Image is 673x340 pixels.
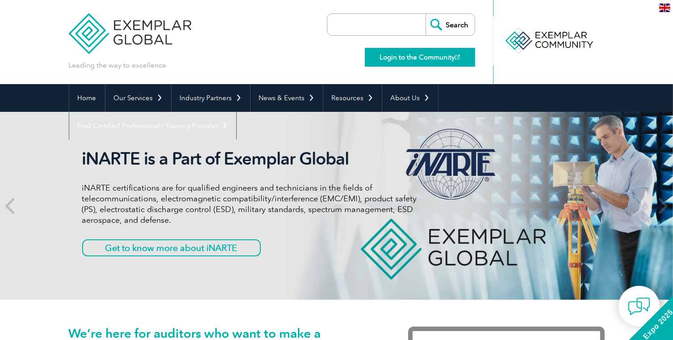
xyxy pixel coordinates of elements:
[82,149,417,169] h2: iNARTE is a Part of Exemplar Global
[659,4,670,12] img: en
[69,112,236,140] a: Find Certified Professional / Training Provider
[69,60,167,70] p: Leading the way to excellence
[365,48,475,67] a: Login to the Community
[171,84,250,112] a: Industry Partners
[628,295,650,318] img: contact-chat.png
[251,84,323,112] a: News & Events
[105,84,171,112] a: Our Services
[69,84,105,112] a: Home
[455,55,460,59] img: open_square.png
[382,84,438,112] a: About Us
[426,14,475,35] input: Search
[82,183,417,225] p: iNARTE certifications are for qualified engineers and technicians in the fields of telecommunicat...
[82,239,261,256] a: Get to know more about iNARTE
[323,84,382,112] a: Resources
